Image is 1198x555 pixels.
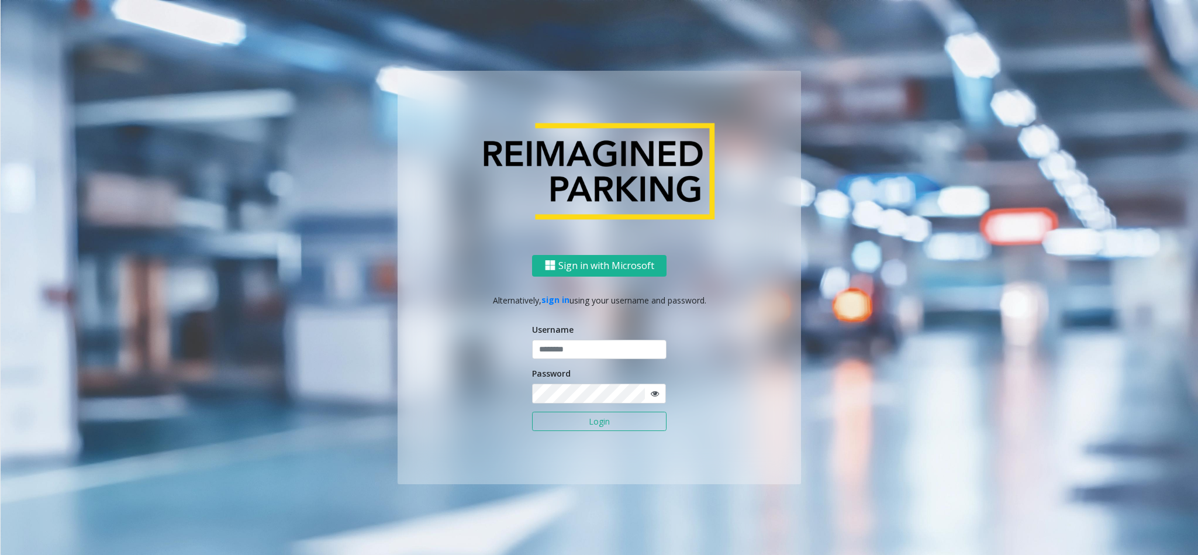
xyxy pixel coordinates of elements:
p: Alternatively, using your username and password. [409,294,789,306]
button: Sign in with Microsoft [532,254,667,276]
label: Username [532,323,574,336]
a: sign in [541,294,569,305]
label: Password [532,367,571,380]
button: Login [532,412,667,432]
